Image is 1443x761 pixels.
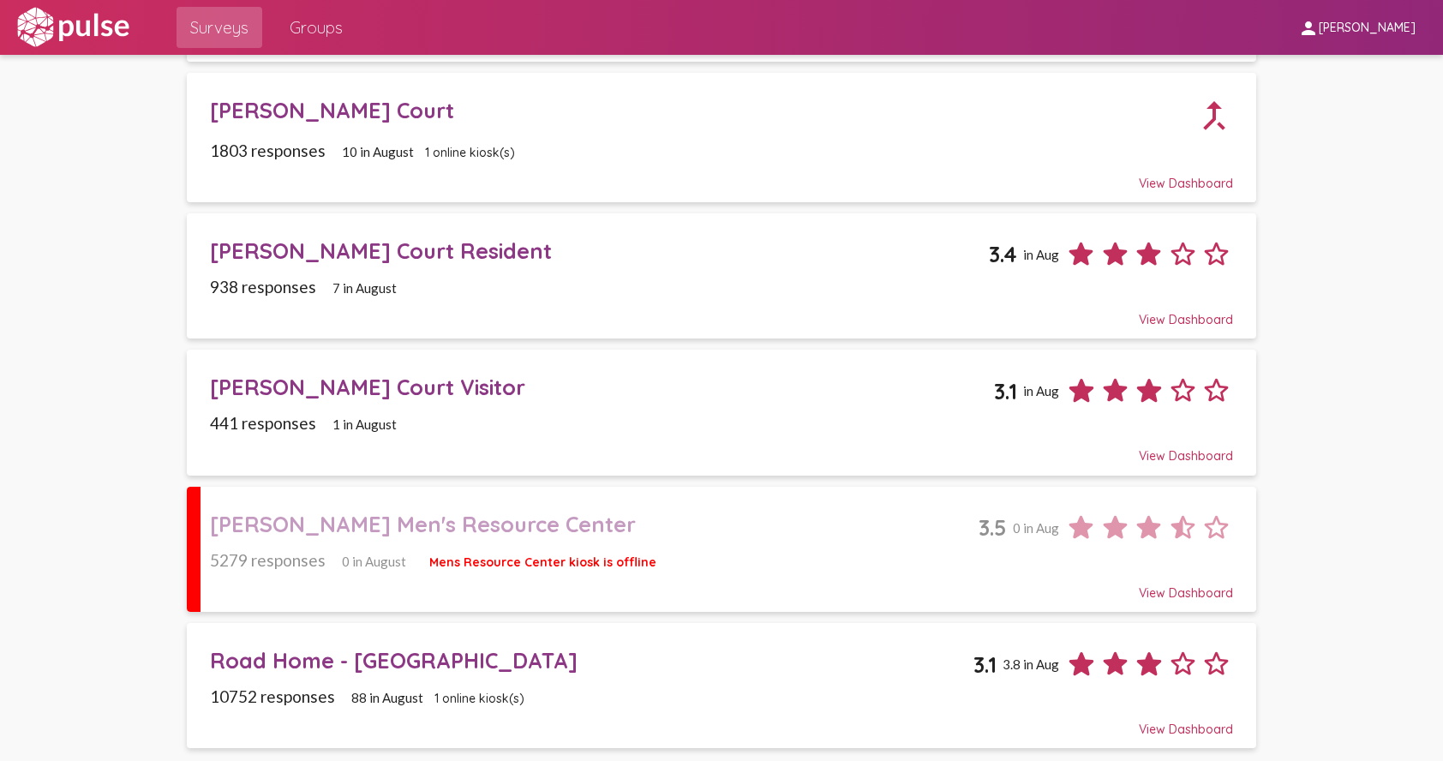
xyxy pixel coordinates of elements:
[276,7,356,48] a: Groups
[1003,656,1059,672] span: 3.8 in Aug
[190,12,248,43] span: Surveys
[210,277,316,297] span: 938 responses
[210,433,1234,464] div: View Dashboard
[210,511,979,537] div: [PERSON_NAME] Men's Resource Center
[187,487,1255,612] a: [PERSON_NAME] Men's Resource Center3.50 in Aug5279 responses0 in AugustMens Resource Center kiosk...
[210,141,326,160] span: 1803 responses
[342,554,406,569] span: 0 in August
[210,647,973,674] div: Road Home - [GEOGRAPHIC_DATA]
[342,144,414,159] span: 10 in August
[187,623,1255,748] a: Road Home - [GEOGRAPHIC_DATA]3.13.8 in Aug10752 responses88 in August1 online kiosk(s)View Dashboard
[177,7,262,48] a: Surveys
[989,241,1017,267] span: 3.4
[1177,78,1252,153] mat-icon: call_merge
[1023,383,1059,398] span: in Aug
[1284,11,1429,43] button: [PERSON_NAME]
[429,554,656,570] span: Mens Resource Center kiosk is offline
[1013,520,1059,536] span: 0 in Aug
[187,350,1255,475] a: [PERSON_NAME] Court Visitor3.1in Aug441 responses1 in AugustView Dashboard
[210,237,989,264] div: [PERSON_NAME] Court Resident
[210,570,1234,601] div: View Dashboard
[187,73,1255,202] a: [PERSON_NAME] Court1803 responses10 in August1 online kiosk(s)View Dashboard
[210,550,326,570] span: 5279 responses
[210,686,335,706] span: 10752 responses
[351,690,423,705] span: 88 in August
[979,514,1007,541] span: 3.5
[187,213,1255,339] a: [PERSON_NAME] Court Resident3.4in Aug938 responses7 in AugustView Dashboard
[210,706,1234,737] div: View Dashboard
[210,97,1196,123] div: [PERSON_NAME] Court
[332,416,397,432] span: 1 in August
[290,12,343,43] span: Groups
[434,691,524,706] span: 1 online kiosk(s)
[973,651,997,678] span: 3.1
[994,378,1017,404] span: 3.1
[1023,247,1059,262] span: in Aug
[1319,21,1416,36] span: [PERSON_NAME]
[14,6,132,49] img: white-logo.svg
[332,280,397,296] span: 7 in August
[210,374,994,400] div: [PERSON_NAME] Court Visitor
[210,297,1234,327] div: View Dashboard
[210,413,316,433] span: 441 responses
[210,160,1234,191] div: View Dashboard
[1298,18,1319,39] mat-icon: person
[425,145,515,160] span: 1 online kiosk(s)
